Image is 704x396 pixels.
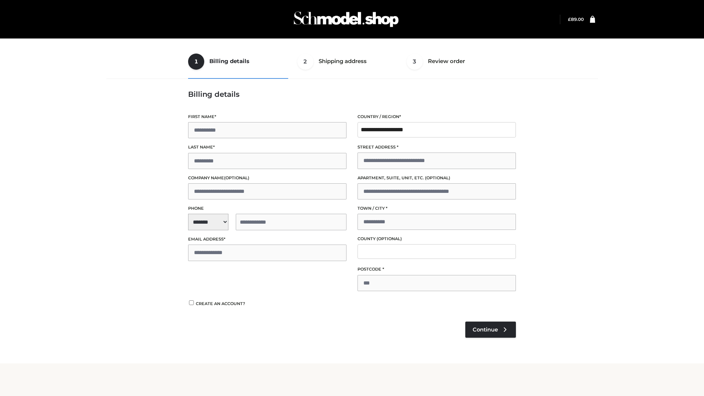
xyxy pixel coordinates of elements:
[188,236,346,243] label: Email address
[568,16,584,22] a: £89.00
[291,5,401,34] img: Schmodel Admin 964
[357,266,516,273] label: Postcode
[188,113,346,120] label: First name
[425,175,450,180] span: (optional)
[188,144,346,151] label: Last name
[568,16,571,22] span: £
[568,16,584,22] bdi: 89.00
[357,144,516,151] label: Street address
[357,175,516,181] label: Apartment, suite, unit, etc.
[473,326,498,333] span: Continue
[357,205,516,212] label: Town / City
[224,175,249,180] span: (optional)
[465,322,516,338] a: Continue
[188,175,346,181] label: Company name
[196,301,245,306] span: Create an account?
[377,236,402,241] span: (optional)
[188,300,195,305] input: Create an account?
[188,90,516,99] h3: Billing details
[357,235,516,242] label: County
[188,205,346,212] label: Phone
[357,113,516,120] label: Country / Region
